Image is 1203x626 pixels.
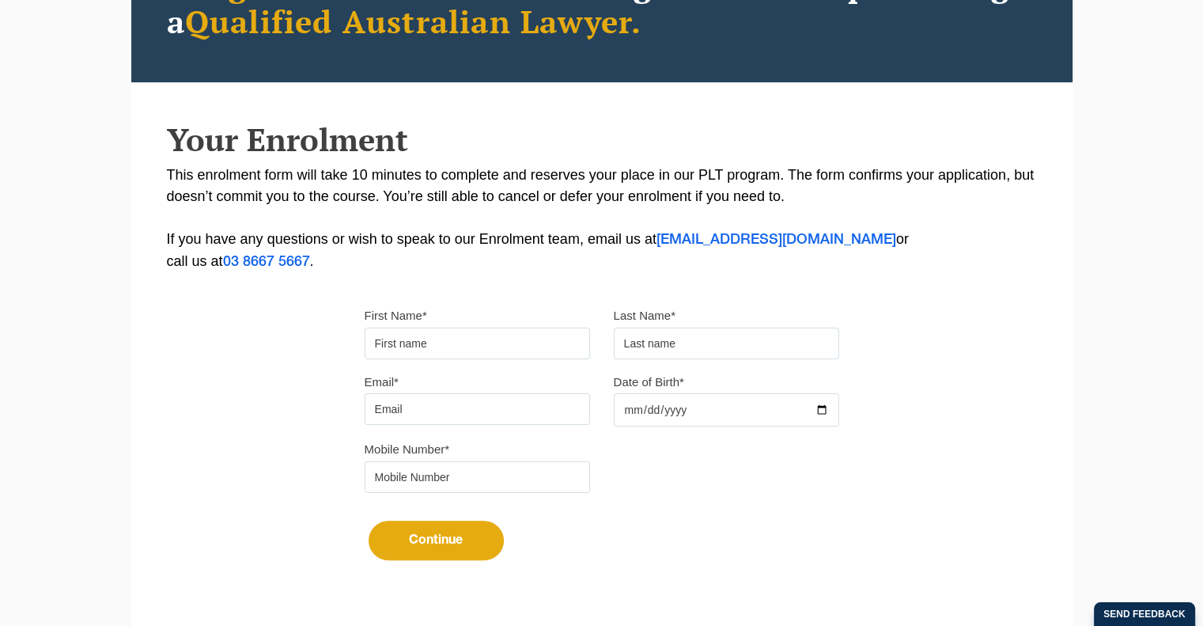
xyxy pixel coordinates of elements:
[614,374,684,390] label: Date of Birth*
[614,328,839,359] input: Last name
[223,256,310,268] a: 03 8667 5667
[614,308,675,324] label: Last Name*
[365,461,590,493] input: Mobile Number
[365,328,590,359] input: First name
[365,442,450,457] label: Mobile Number*
[656,233,896,246] a: [EMAIL_ADDRESS][DOMAIN_NAME]
[365,393,590,425] input: Email
[365,374,399,390] label: Email*
[369,521,504,560] button: Continue
[365,308,427,324] label: First Name*
[167,165,1037,273] p: This enrolment form will take 10 minutes to complete and reserves your place in our PLT program. ...
[167,122,1037,157] h2: Your Enrolment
